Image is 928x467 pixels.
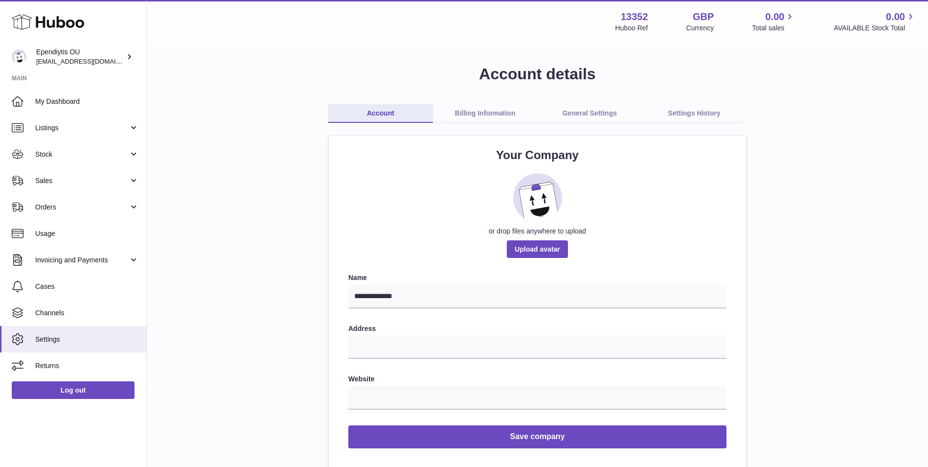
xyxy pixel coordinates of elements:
label: Name [348,273,726,282]
span: Invoicing and Payments [35,256,129,265]
h2: Your Company [348,147,726,163]
a: Log out [12,381,135,399]
div: Ependiytis OU [36,47,124,66]
a: 0.00 AVAILABLE Stock Total [834,10,916,33]
span: Orders [35,203,129,212]
h1: Account details [162,64,912,85]
span: Total sales [752,23,795,33]
span: AVAILABLE Stock Total [834,23,916,33]
span: [EMAIL_ADDRESS][DOMAIN_NAME] [36,57,144,65]
label: Website [348,374,726,384]
span: Returns [35,361,139,371]
span: 0.00 [766,10,785,23]
span: Channels [35,308,139,318]
span: Settings [35,335,139,344]
label: Address [348,324,726,333]
a: Settings History [642,104,747,123]
span: Sales [35,176,129,186]
span: Upload avatar [507,240,568,258]
a: Account [328,104,433,123]
button: Save company [348,425,726,448]
div: Huboo Ref [615,23,648,33]
a: Billing Information [433,104,538,123]
a: General Settings [538,104,642,123]
strong: 13352 [621,10,648,23]
img: placeholder_image.svg [513,173,562,222]
strong: GBP [693,10,714,23]
span: Listings [35,123,129,133]
a: 0.00 Total sales [752,10,795,33]
div: or drop files anywhere to upload [348,227,726,236]
span: My Dashboard [35,97,139,106]
img: internalAdmin-13352@internal.huboo.com [12,49,26,64]
span: Usage [35,229,139,238]
span: 0.00 [886,10,905,23]
div: Currency [686,23,714,33]
span: Cases [35,282,139,291]
span: Stock [35,150,129,159]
